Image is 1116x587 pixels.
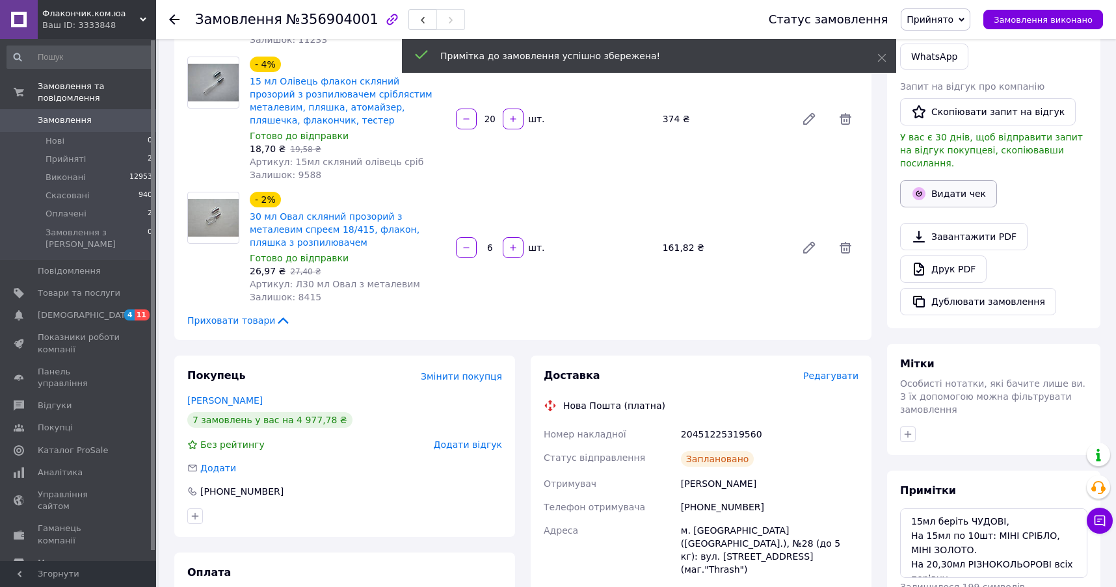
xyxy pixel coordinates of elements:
span: 27,40 ₴ [290,267,321,276]
img: 30 мл Овал скляний прозорий з металевим спреєм 18/415, флакон, пляшка з розпилювачем [188,199,239,237]
span: Управління сайтом [38,489,120,512]
span: Оплачені [46,208,86,220]
span: Готово до відправки [250,131,349,141]
span: Відгуки [38,400,72,411]
span: Замовлення з [PERSON_NAME] [46,227,148,250]
span: Виконані [46,172,86,183]
span: Артикул: 15мл скляний олівець сріб [250,157,423,167]
button: Чат з покупцем [1087,508,1113,534]
span: Панель управління [38,366,120,389]
span: Оплата [187,566,231,579]
span: Скасовані [46,190,90,202]
span: 2 [148,153,152,165]
span: Номер накладної [544,429,626,439]
span: 11 [135,309,150,320]
div: Заплановано [681,451,754,467]
span: Показники роботи компанії [38,332,120,355]
span: 2 [148,208,152,220]
span: 4 [124,309,135,320]
button: Дублювати замовлення [900,288,1056,315]
div: 20451225319560 [678,423,861,446]
div: Повернутися назад [169,13,179,26]
span: 26,97 ₴ [250,266,286,276]
span: Нові [46,135,64,147]
div: 7 замовлень у вас на 4 977,78 ₴ [187,412,352,428]
span: Готово до відправки [250,253,349,263]
span: №356904001 [286,12,379,27]
span: Замовлення [38,114,92,126]
span: Видалити [832,235,858,261]
span: Прийняті [46,153,86,165]
button: Замовлення виконано [983,10,1103,29]
img: 15 мл Олівець флакон скляний прозорий з розпилювачем сріблястим металевим, пляшка, атомайзер, пля... [188,64,239,102]
span: 19,58 ₴ [290,145,321,154]
div: - 2% [250,192,281,207]
span: Замовлення виконано [994,15,1093,25]
span: Без рейтингу [200,439,265,450]
span: 940 [139,190,152,202]
span: Повідомлення [38,265,101,277]
span: 0 [148,227,152,250]
div: Статус замовлення [769,13,888,26]
span: Замовлення [195,12,282,27]
span: Адреса [544,525,578,536]
span: Особисті нотатки, які бачите лише ви. З їх допомогою можна фільтрувати замовлення [900,378,1085,415]
div: шт. [525,241,546,254]
span: Артикул: Л30 мл Овал з металевим [250,279,420,289]
span: Додати [200,463,236,473]
span: 12953 [129,172,152,183]
div: 161,82 ₴ [658,239,791,257]
span: Покупець [187,369,246,382]
div: [PERSON_NAME] [678,472,861,495]
span: Залишок: 9588 [250,170,321,180]
button: Скопіювати запит на відгук [900,98,1076,125]
span: Видалити [832,106,858,132]
div: [PHONE_NUMBER] [199,485,285,498]
span: Змінити покупця [421,371,502,382]
span: Гаманець компанії [38,523,120,546]
span: 18,70 ₴ [250,144,286,154]
span: Залишок: 11233 [250,34,327,45]
span: Доставка [544,369,600,382]
div: шт. [525,112,546,125]
span: 0 [148,135,152,147]
span: Отримувач [544,478,596,489]
span: Додати відгук [434,439,502,450]
a: WhatsApp [900,44,968,70]
span: Залишок: 8415 [250,292,321,302]
span: Маркет [38,557,71,569]
a: [PERSON_NAME] [187,395,263,406]
a: 15 мл Олівець флакон скляний прозорий з розпилювачем сріблястим металевим, пляшка, атомайзер, пля... [250,76,432,125]
div: Ваш ID: 3333848 [42,20,156,31]
span: Товари та послуги [38,287,120,299]
button: Видати чек [900,180,997,207]
span: Примітки [900,484,956,497]
span: Аналітика [38,467,83,478]
div: - 4% [250,57,281,72]
textarea: 15мл беріть ЧУДОВІ, На 15мл по 10шт: МІНІ СРІБЛО, МІНІ ЗОЛОТО. На 20,30мл РІЗНОКОЛЬОРОВІ всіх пор... [900,508,1087,577]
a: Друк PDF [900,255,987,283]
a: Редагувати [796,235,822,261]
span: Каталог ProSale [38,445,108,456]
div: Нова Пошта (платна) [560,399,669,412]
div: Примітка до замовлення успішно збережена! [440,49,845,62]
span: Телефон отримувача [544,502,645,512]
span: Замовлення та повідомлення [38,81,156,104]
span: У вас є 30 днів, щоб відправити запит на відгук покупцеві, скопіювавши посилання. [900,132,1083,168]
span: Статус відправлення [544,452,645,463]
div: [PHONE_NUMBER] [678,495,861,519]
span: Мітки [900,358,935,370]
span: [DEMOGRAPHIC_DATA] [38,309,134,321]
div: 374 ₴ [658,110,791,128]
a: 30 мл Овал скляний прозорий з металевим спреєм 18/415, флакон, пляшка з розпилювачем [250,211,419,248]
span: Покупці [38,422,73,434]
span: Флакончик.ком.юа [42,8,140,20]
span: Приховати товари [187,314,291,327]
a: Завантажити PDF [900,223,1028,250]
a: Редагувати [796,106,822,132]
span: Редагувати [803,371,858,381]
input: Пошук [7,46,153,69]
div: м. [GEOGRAPHIC_DATA] ([GEOGRAPHIC_DATA].), №28 (до 5 кг): вул. [STREET_ADDRESS] (маг."Thrash") [678,519,861,581]
span: Прийнято [907,14,953,25]
span: Запит на відгук про компанію [900,81,1044,92]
